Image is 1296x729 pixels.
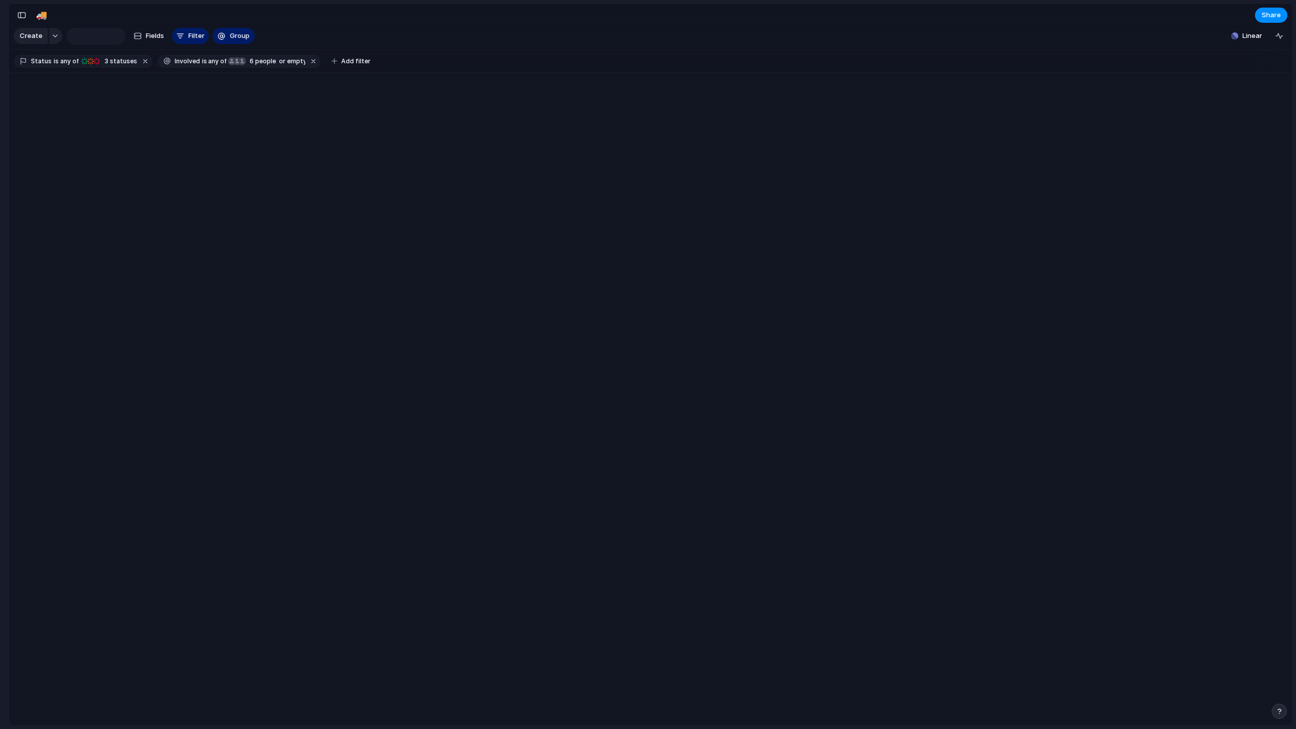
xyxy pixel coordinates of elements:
button: Add filter [326,54,377,68]
button: 🚚 [33,7,50,23]
span: any of [59,57,78,66]
span: Share [1262,10,1281,20]
span: statuses [102,57,137,66]
button: Group [213,28,255,44]
div: 🚚 [36,8,47,22]
span: or empty [277,57,305,66]
span: 3 [102,57,110,65]
span: is [54,57,59,66]
span: Create [20,31,43,41]
span: Add filter [341,57,371,66]
span: Filter [188,31,205,41]
span: Fields [146,31,164,41]
button: isany of [52,56,80,67]
span: Status [31,57,52,66]
span: 6 [247,57,255,65]
span: any of [207,57,227,66]
span: Linear [1242,31,1262,41]
button: Share [1255,8,1287,23]
span: Group [230,31,250,41]
button: Fields [130,28,168,44]
span: people [247,57,276,66]
button: Create [14,28,48,44]
span: is [202,57,207,66]
button: 3 statuses [79,56,139,67]
span: Involved [175,57,200,66]
button: isany of [200,56,229,67]
button: Linear [1227,28,1266,44]
button: 6 peopleor empty [227,56,307,67]
button: Filter [172,28,209,44]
